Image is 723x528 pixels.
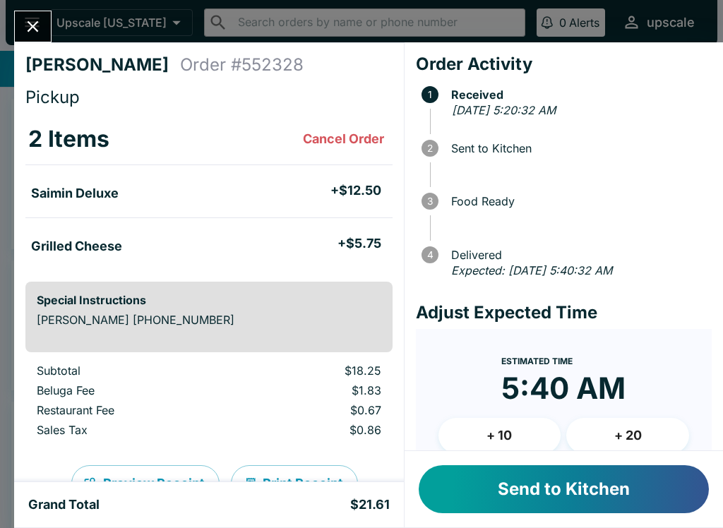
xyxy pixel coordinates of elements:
[416,302,712,323] h4: Adjust Expected Time
[501,370,626,407] time: 5:40 AM
[444,248,712,261] span: Delivered
[28,125,109,153] h3: 2 Items
[427,143,433,154] text: 2
[180,54,304,76] h4: Order # 552328
[427,196,433,207] text: 3
[37,293,381,307] h6: Special Instructions
[37,364,223,378] p: Subtotal
[444,88,712,101] span: Received
[25,114,393,270] table: orders table
[246,423,381,437] p: $0.86
[426,249,433,260] text: 4
[428,89,432,100] text: 1
[25,54,180,76] h4: [PERSON_NAME]
[566,418,689,453] button: + 20
[350,496,390,513] h5: $21.61
[246,383,381,397] p: $1.83
[31,185,119,202] h5: Saimin Deluxe
[246,403,381,417] p: $0.67
[37,313,381,327] p: [PERSON_NAME] [PHONE_NUMBER]
[419,465,709,513] button: Send to Kitchen
[451,263,612,277] em: Expected: [DATE] 5:40:32 AM
[37,403,223,417] p: Restaurant Fee
[15,11,51,42] button: Close
[416,54,712,75] h4: Order Activity
[37,383,223,397] p: Beluga Fee
[452,103,556,117] em: [DATE] 5:20:32 AM
[330,182,381,199] h5: + $12.50
[71,465,220,502] button: Preview Receipt
[501,356,573,366] span: Estimated Time
[37,423,223,437] p: Sales Tax
[25,364,393,443] table: orders table
[25,87,80,107] span: Pickup
[297,125,390,153] button: Cancel Order
[438,418,561,453] button: + 10
[231,465,358,502] button: Print Receipt
[31,238,122,255] h5: Grilled Cheese
[28,496,100,513] h5: Grand Total
[444,142,712,155] span: Sent to Kitchen
[444,195,712,208] span: Food Ready
[337,235,381,252] h5: + $5.75
[246,364,381,378] p: $18.25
